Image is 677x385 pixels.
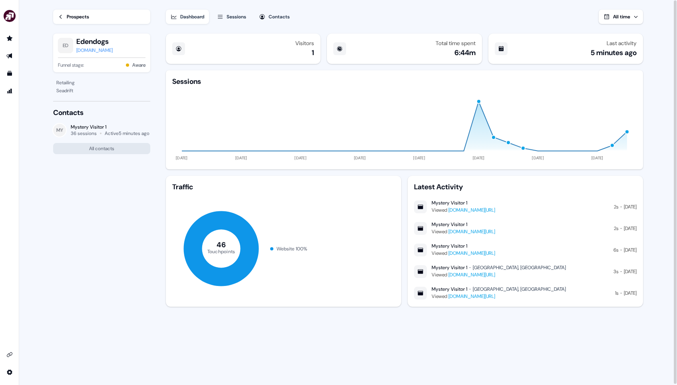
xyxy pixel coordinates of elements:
tspan: [DATE] [176,155,188,161]
div: Website 100 % [277,245,307,253]
div: Contacts [53,108,150,117]
div: [DATE] [624,224,637,232]
span: All time [613,14,630,20]
div: Viewed [432,292,566,300]
a: Go to integrations [3,348,16,361]
div: 3s [613,268,618,276]
button: All time [599,10,643,24]
button: Sessions [212,10,251,24]
div: Mystery Visitor 1 [432,243,467,249]
a: [DOMAIN_NAME] [76,46,113,54]
div: Seadrift [56,87,147,95]
div: Mystery Visitor 1 [71,124,149,130]
div: 2s [614,224,618,232]
div: [GEOGRAPHIC_DATA], [GEOGRAPHIC_DATA] [473,264,566,271]
a: Go to outbound experience [3,50,16,62]
a: [DOMAIN_NAME][URL] [448,272,495,278]
div: 6:44m [454,48,476,58]
div: Mystery Visitor 1 [432,200,467,206]
div: Retailing [56,79,147,87]
tspan: 46 [217,240,226,250]
a: Go to templates [3,67,16,80]
div: Viewed [432,206,495,214]
div: [DATE] [624,289,637,297]
div: Active 5 minutes ago [105,130,149,137]
div: Mystery Visitor 1 [432,264,467,271]
tspan: [DATE] [235,155,247,161]
div: 1 [312,48,314,58]
div: 6s [613,246,618,254]
div: [DATE] [624,246,637,254]
div: Viewed [432,249,495,257]
a: Go to integrations [3,366,16,379]
div: Last activity [607,40,637,46]
button: Aware [132,61,145,69]
div: Mystery Visitor 1 [432,221,467,228]
div: 1s [615,289,618,297]
div: ED [63,42,68,50]
div: 36 sessions [71,130,97,137]
div: MY [56,126,63,134]
div: 2s [614,203,618,211]
tspan: [DATE] [591,155,603,161]
a: [DOMAIN_NAME][URL] [448,293,495,300]
div: Viewed [432,271,566,279]
div: Viewed [432,228,495,236]
div: Visitors [295,40,314,46]
span: Funnel stage: [58,61,84,69]
button: Edendogs [76,37,113,46]
div: [DATE] [624,268,637,276]
div: Mystery Visitor 1 [432,286,467,292]
div: 5 minutes ago [591,48,637,58]
tspan: [DATE] [473,155,485,161]
tspan: Touchpoints [207,248,235,254]
tspan: [DATE] [413,155,425,161]
div: Total time spent [436,40,476,46]
button: All contacts [53,143,150,154]
a: [DOMAIN_NAME][URL] [448,250,495,256]
a: Prospects [53,10,150,24]
div: Sessions [172,77,201,86]
a: Go to prospects [3,32,16,45]
div: [GEOGRAPHIC_DATA], [GEOGRAPHIC_DATA] [473,286,566,292]
div: Sessions [227,13,246,21]
div: Contacts [269,13,290,21]
a: Go to attribution [3,85,16,97]
div: Prospects [67,13,89,21]
tspan: [DATE] [354,155,366,161]
a: [DOMAIN_NAME][URL] [448,207,495,213]
a: [DOMAIN_NAME][URL] [448,228,495,235]
button: Contacts [254,10,295,24]
div: Latest Activity [414,182,637,192]
div: [DATE] [624,203,637,211]
button: Dashboard [166,10,209,24]
tspan: [DATE] [532,155,544,161]
div: Traffic [172,182,395,192]
div: Dashboard [180,13,204,21]
tspan: [DATE] [295,155,307,161]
